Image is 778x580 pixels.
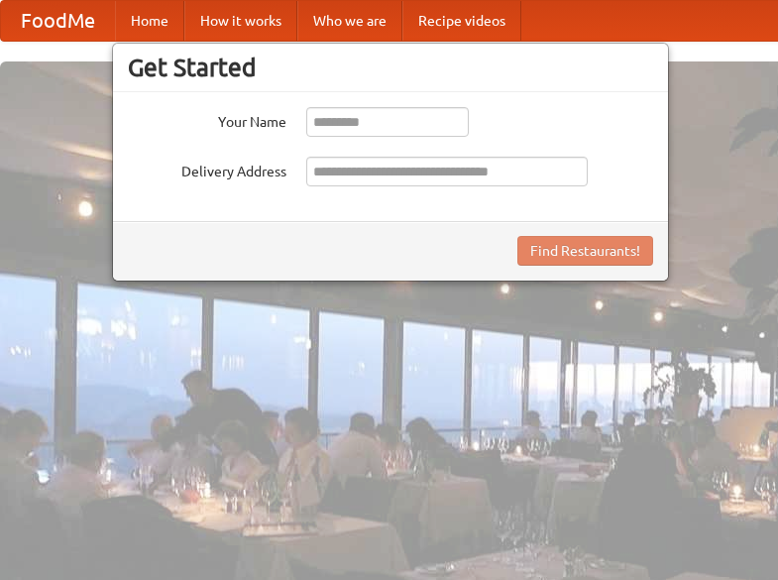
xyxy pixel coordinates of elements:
[128,107,286,132] label: Your Name
[1,1,115,41] a: FoodMe
[128,53,653,82] h3: Get Started
[128,157,286,181] label: Delivery Address
[402,1,521,41] a: Recipe videos
[184,1,297,41] a: How it works
[115,1,184,41] a: Home
[297,1,402,41] a: Who we are
[517,236,653,266] button: Find Restaurants!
